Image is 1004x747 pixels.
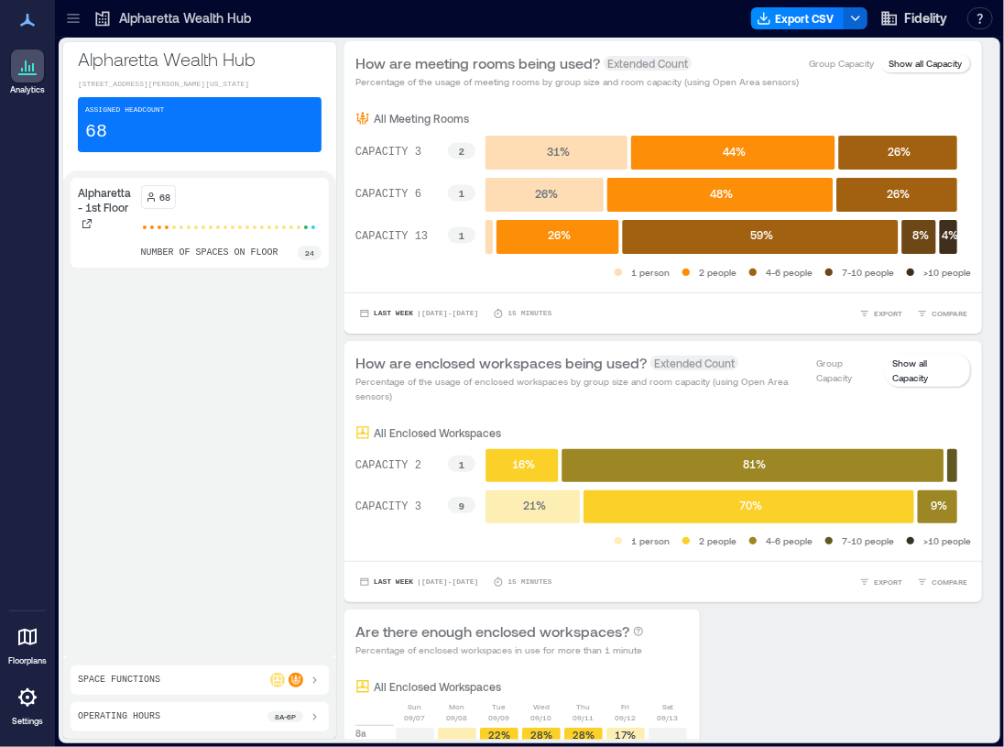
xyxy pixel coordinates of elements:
[711,187,734,200] text: 48 %
[842,265,894,280] p: 7-10 people
[533,701,550,712] p: Wed
[355,573,482,591] button: Last Week |[DATE]-[DATE]
[355,147,421,159] text: CAPACITY 3
[5,44,50,101] a: Analytics
[658,712,679,723] p: 09/13
[604,56,692,71] span: Extended Count
[489,712,510,723] p: 09/09
[622,701,630,712] p: Fri
[889,56,962,71] p: Show all Capacity
[816,356,878,385] p: Group Capacity
[85,104,164,115] p: Assigned Headcount
[751,7,845,29] button: Export CSV
[355,374,807,403] p: Percentage of the usage of enclosed workspaces by group size and room capacity (using Open Area s...
[78,673,160,687] p: Space Functions
[573,712,595,723] p: 09/11
[493,701,507,712] p: Tue
[355,304,482,323] button: Last Week |[DATE]-[DATE]
[305,247,314,258] p: 24
[3,615,52,672] a: Floorplans
[856,304,906,323] button: EXPORT
[923,265,971,280] p: >10 people
[766,533,813,548] p: 4-6 people
[912,229,929,242] text: 8 %
[631,265,670,280] p: 1 person
[355,189,421,202] text: CAPACITY 6
[374,425,501,440] p: All Enclosed Workspaces
[78,79,322,90] p: [STREET_ADDRESS][PERSON_NAME][US_STATE]
[447,712,468,723] p: 09/08
[892,356,962,385] p: Show all Capacity
[531,712,552,723] p: 09/10
[119,9,251,27] p: Alpharetta Wealth Hub
[5,676,49,732] a: Settings
[874,577,902,588] span: EXPORT
[699,265,737,280] p: 2 people
[750,229,773,242] text: 59 %
[874,308,902,319] span: EXPORT
[942,229,958,242] text: 4 %
[662,701,673,712] p: Sat
[724,145,747,158] text: 44 %
[355,74,799,89] p: Percentage of the usage of meeting rooms by group size and room capacity (using Open Area sensors)
[739,499,762,511] text: 70 %
[10,84,45,95] p: Analytics
[923,533,971,548] p: >10 people
[374,111,469,126] p: All Meeting Rooms
[766,265,813,280] p: 4-6 people
[78,709,160,724] p: Operating Hours
[931,499,947,511] text: 9 %
[535,187,558,200] text: 26 %
[507,308,551,319] p: 15 minutes
[507,577,551,588] p: 15 minutes
[85,119,107,145] p: 68
[577,701,591,712] p: Thu
[889,145,911,158] text: 26 %
[355,231,428,244] text: CAPACITY 13
[523,499,546,511] text: 21 %
[530,729,552,741] text: 28%
[409,701,422,712] p: Sun
[842,533,894,548] p: 7-10 people
[856,573,906,591] button: EXPORT
[512,457,535,470] text: 16 %
[355,52,600,74] p: How are meeting rooms being used?
[616,712,637,723] p: 09/12
[275,711,296,722] p: 8a - 6p
[875,4,953,33] button: Fidelity
[547,145,570,158] text: 31 %
[8,655,47,666] p: Floorplans
[355,726,366,741] p: 8a
[405,712,426,723] p: 09/07
[450,701,465,712] p: Mon
[743,457,766,470] text: 81 %
[355,500,421,513] text: CAPACITY 3
[699,533,737,548] p: 2 people
[616,729,637,741] text: 17%
[355,459,421,472] text: CAPACITY 2
[355,621,629,643] p: Are there enough enclosed workspaces?
[488,729,510,741] text: 22%
[904,9,947,27] span: Fidelity
[913,573,971,591] button: COMPARE
[888,187,911,200] text: 26 %
[932,577,967,588] span: COMPARE
[913,304,971,323] button: COMPARE
[355,643,644,657] p: Percentage of enclosed workspaces in use for more than 1 minute
[374,679,501,694] p: All Enclosed Workspaces
[78,185,134,214] p: Alpharetta - 1st Floor
[141,246,278,260] p: number of spaces on floor
[12,716,43,727] p: Settings
[160,190,171,204] p: 68
[355,352,647,374] p: How are enclosed workspaces being used?
[932,308,967,319] span: COMPARE
[631,533,670,548] p: 1 person
[548,229,571,242] text: 26 %
[809,56,874,71] p: Group Capacity
[78,46,322,71] p: Alpharetta Wealth Hub
[650,356,738,370] span: Extended Count
[573,729,595,741] text: 28%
